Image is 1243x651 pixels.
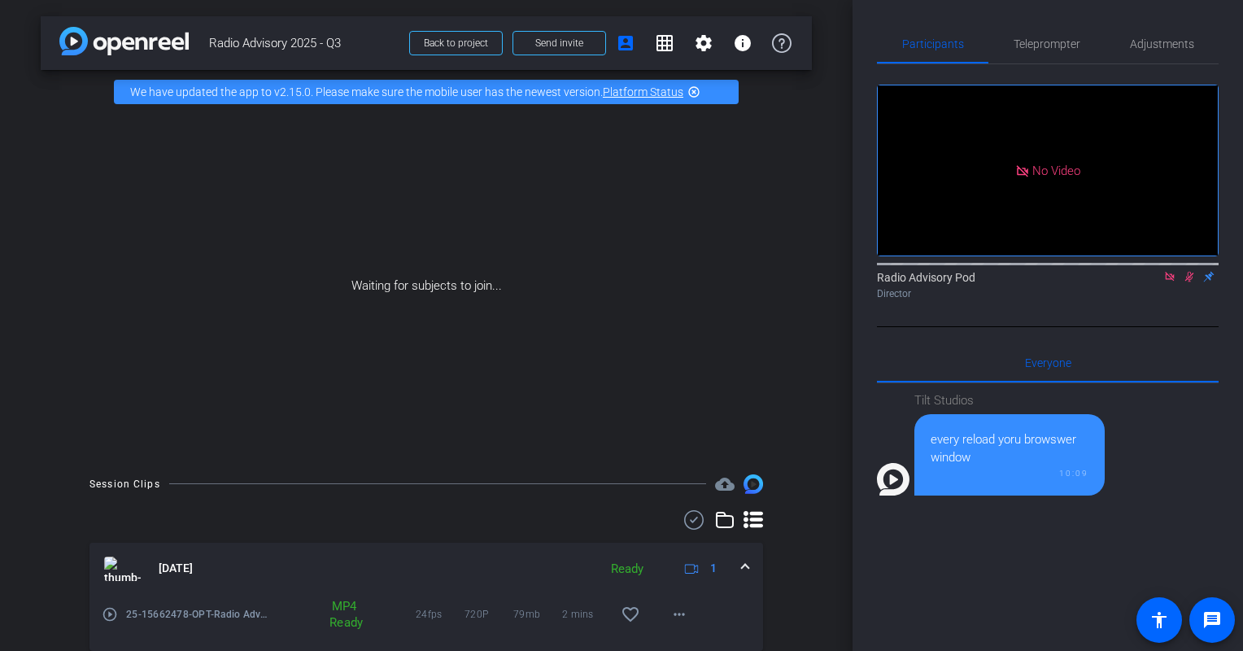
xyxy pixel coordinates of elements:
div: Director [877,286,1219,301]
span: 1 [710,560,717,577]
div: Waiting for subjects to join... [41,114,812,458]
span: 2 mins [562,606,611,623]
span: 24fps [416,606,464,623]
span: Participants [902,38,964,50]
mat-icon: message [1202,610,1222,630]
mat-expansion-panel-header: thumb-nail[DATE]Ready1 [89,543,763,595]
span: Back to project [424,37,488,49]
div: We have updated the app to v2.15.0. Please make sure the mobile user has the newest version. [114,80,739,104]
div: MP4 Ready [321,598,365,631]
div: thumb-nail[DATE]Ready1 [89,595,763,651]
img: Profile [877,463,909,496]
mat-icon: info [733,33,752,53]
span: Send invite [535,37,583,50]
a: Platform Status [603,85,683,98]
mat-icon: highlight_off [687,85,700,98]
div: Radio Advisory Pod [877,269,1219,301]
mat-icon: grid_on [655,33,674,53]
span: Adjustments [1130,38,1194,50]
mat-icon: favorite_border [621,605,640,624]
button: Send invite [512,31,606,55]
div: 10:09 [931,467,1088,479]
mat-icon: cloud_upload [715,474,735,494]
mat-icon: play_circle_outline [102,606,118,623]
div: Ready [603,560,652,579]
mat-icon: account_box [616,33,635,53]
span: Teleprompter [1014,38,1080,50]
mat-icon: accessibility [1149,610,1169,630]
img: app-logo [59,27,189,55]
span: Everyone [1025,357,1071,369]
mat-icon: settings [694,33,713,53]
span: No Video [1032,163,1080,177]
span: 25-15662478-OPT-Radio Advisory 2025-Radio Advisory 2025 - Q3-[PERSON_NAME] Del [PERSON_NAME]-2025... [126,606,270,623]
span: Radio Advisory 2025 - Q3 [209,27,399,59]
div: Session Clips [89,476,160,492]
img: Session clips [744,474,763,494]
span: 79mb [513,606,562,623]
mat-icon: more_horiz [669,605,689,624]
div: every reload yoru browswer window [931,430,1088,467]
div: Tilt Studios [914,391,1105,410]
img: thumb-nail [104,557,141,581]
span: 720P [464,606,513,623]
span: Destinations for your clips [715,474,735,494]
span: [DATE] [159,560,193,577]
button: Back to project [409,31,503,55]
